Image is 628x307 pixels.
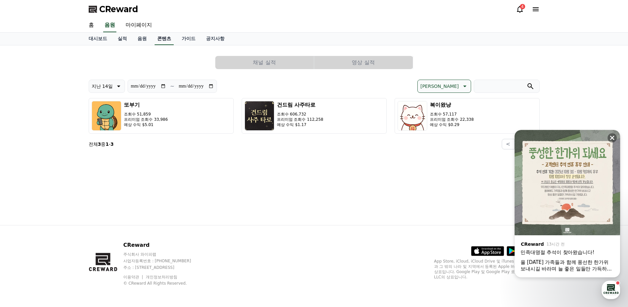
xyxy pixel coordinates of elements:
p: 사업자등록번호 : [PHONE_NUMBER] [123,258,204,264]
img: 또부기 [92,101,121,131]
strong: 1 [105,141,109,147]
button: 채널 실적 [215,56,314,69]
span: 대화 [60,219,68,224]
a: CReward [89,4,138,14]
a: 대화 [44,209,85,225]
span: CReward [99,4,138,14]
p: 프리미엄 조회수 33,986 [124,117,168,122]
a: 가이드 [176,33,201,45]
a: 마이페이지 [120,18,157,32]
p: 조회수 606,732 [277,112,323,117]
p: [PERSON_NAME] [420,82,459,91]
p: © CReward All Rights Reserved. [123,281,204,286]
p: 프리미엄 조회수 22,338 [430,117,474,122]
div: 4 [520,4,525,9]
strong: 3 [110,141,114,147]
p: 주소 : [STREET_ADDRESS] [123,265,204,270]
p: 프리미엄 조회수 112,258 [277,117,323,122]
a: 실적 [112,33,132,45]
a: 음원 [132,33,152,45]
img: 건드림 사주타로 [245,101,274,131]
a: 개인정보처리방침 [146,275,177,279]
a: 4 [516,5,524,13]
img: 복이왔냥 [398,101,427,131]
p: ~ [170,82,174,90]
a: 홈 [83,18,99,32]
a: 이용약관 [123,275,144,279]
p: CReward [123,241,204,249]
h3: 건드림 사주타로 [277,101,323,109]
a: 공지사항 [201,33,230,45]
p: 주식회사 와이피랩 [123,252,204,257]
a: 콘텐츠 [155,33,174,45]
button: [PERSON_NAME] [417,80,471,93]
span: 홈 [21,218,25,224]
span: 설정 [102,218,110,224]
h3: 또부기 [124,101,168,109]
p: 조회수 57,117 [430,112,474,117]
button: < [502,139,515,149]
p: 예상 수익 $0.29 [430,122,474,127]
button: 복이왔냥 조회수 57,117 프리미엄 조회수 22,338 예상 수익 $0.29 [395,98,540,134]
a: 음원 [103,18,116,32]
p: 예상 수익 $5.01 [124,122,168,127]
a: 설정 [85,209,127,225]
button: 건드림 사주타로 조회수 606,732 프리미엄 조회수 112,258 예상 수익 $1.17 [242,98,387,134]
a: 대시보드 [83,33,112,45]
p: 조회수 51,859 [124,112,168,117]
p: 지난 14일 [92,82,113,91]
a: 홈 [2,209,44,225]
p: 전체 중 - [89,141,114,147]
h3: 복이왔냥 [430,101,474,109]
button: 또부기 조회수 51,859 프리미엄 조회수 33,986 예상 수익 $5.01 [89,98,234,134]
strong: 3 [98,141,101,147]
button: 지난 14일 [89,80,125,93]
p: 예상 수익 $1.17 [277,122,323,127]
p: App Store, iCloud, iCloud Drive 및 iTunes Store는 미국과 그 밖의 나라 및 지역에서 등록된 Apple Inc.의 서비스 상표입니다. Goo... [434,259,540,280]
button: 영상 실적 [314,56,413,69]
